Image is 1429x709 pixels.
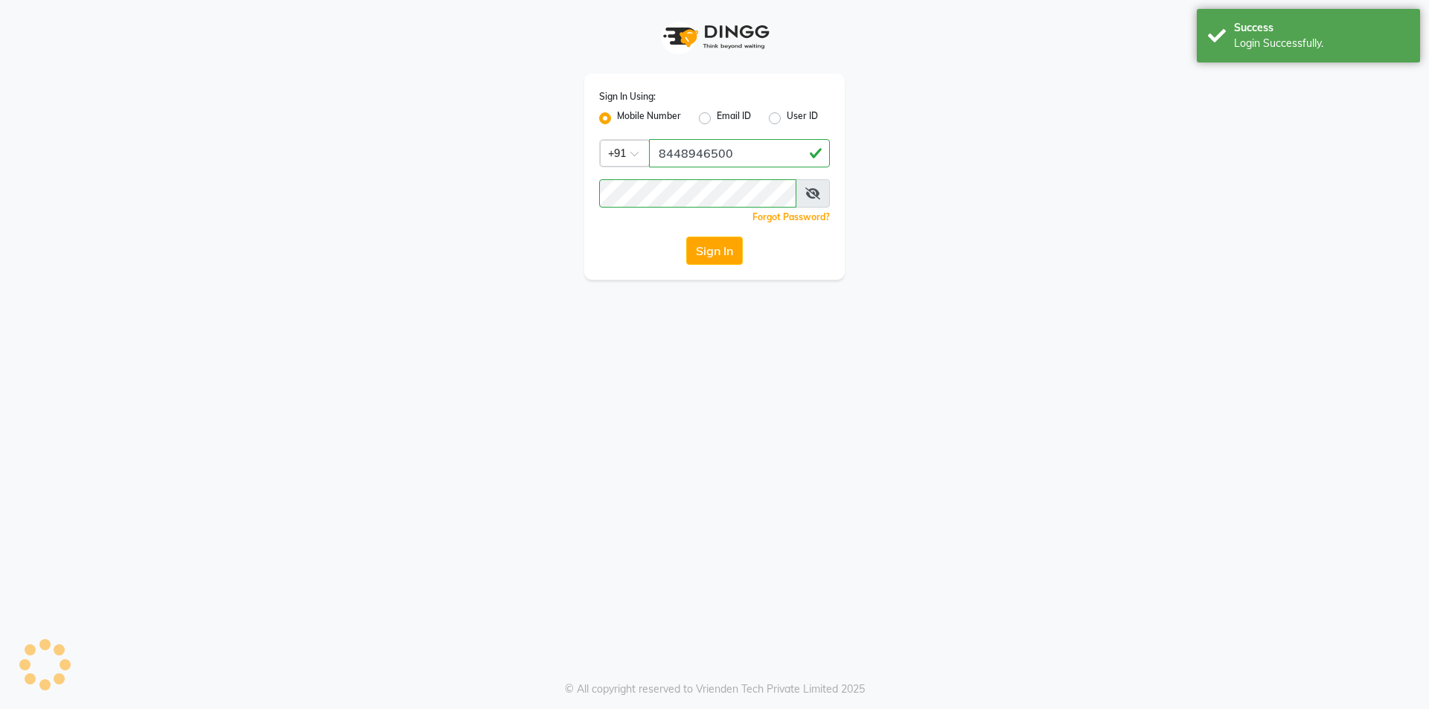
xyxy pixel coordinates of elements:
input: Username [599,179,796,208]
label: Email ID [717,109,751,127]
img: logo1.svg [655,15,774,59]
div: Success [1234,20,1409,36]
label: Sign In Using: [599,90,656,103]
button: Sign In [686,237,743,265]
label: Mobile Number [617,109,681,127]
label: User ID [787,109,818,127]
a: Forgot Password? [752,211,830,222]
input: Username [649,139,830,167]
div: Login Successfully. [1234,36,1409,51]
